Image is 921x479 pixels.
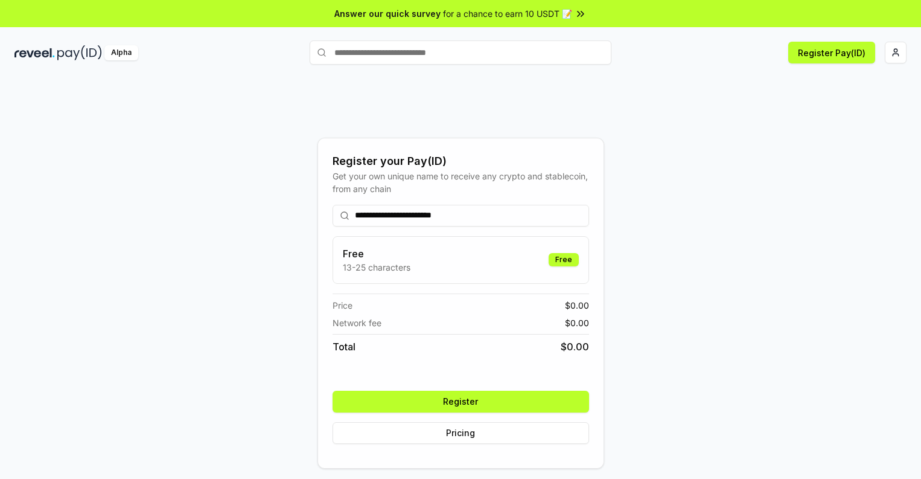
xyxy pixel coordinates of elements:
[333,153,589,170] div: Register your Pay(ID)
[565,299,589,312] span: $ 0.00
[333,422,589,444] button: Pricing
[334,7,441,20] span: Answer our quick survey
[57,45,102,60] img: pay_id
[14,45,55,60] img: reveel_dark
[333,299,352,312] span: Price
[104,45,138,60] div: Alpha
[333,391,589,413] button: Register
[333,170,589,195] div: Get your own unique name to receive any crypto and stablecoin, from any chain
[343,261,410,274] p: 13-25 characters
[561,339,589,354] span: $ 0.00
[343,246,410,261] h3: Free
[443,7,572,20] span: for a chance to earn 10 USDT 📝
[549,253,579,266] div: Free
[333,339,355,354] span: Total
[565,317,589,329] span: $ 0.00
[788,42,875,63] button: Register Pay(ID)
[333,317,381,329] span: Network fee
